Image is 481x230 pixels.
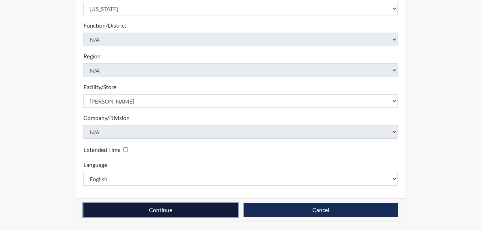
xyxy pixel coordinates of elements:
label: Function/District [83,21,126,30]
label: Facility/Store [83,83,116,91]
label: Company/Division [83,114,130,122]
label: Region [83,52,101,61]
div: Checking this box will provide the interviewee with an accomodation of extra time to answer each ... [83,144,131,155]
button: Cancel [244,203,398,217]
label: Language [83,160,107,169]
button: Continue [83,203,238,217]
label: Extended Time [83,145,120,154]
